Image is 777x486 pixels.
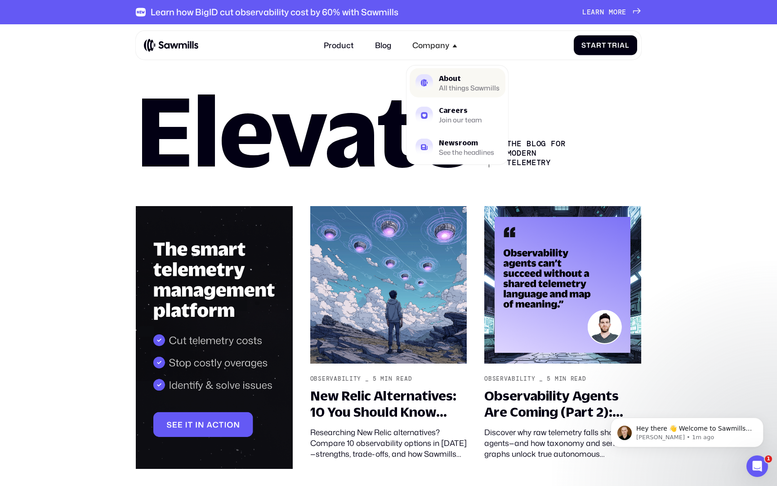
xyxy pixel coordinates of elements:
[318,35,359,56] a: Product
[600,8,604,16] span: n
[596,41,602,49] span: r
[439,139,494,146] div: Newsroom
[136,92,471,167] h1: Elevate
[765,455,772,463] span: 1
[406,35,463,56] div: Company
[439,149,494,155] div: See the headlines
[439,75,500,82] div: About
[591,41,596,49] span: a
[602,41,606,49] span: t
[746,455,768,477] iframe: Intercom live chat
[613,8,618,16] span: o
[439,117,482,123] div: Join our team
[609,8,613,16] span: m
[439,107,482,114] div: Careers
[304,199,474,476] a: Observability_5min readNew Relic Alternatives: 10 You Should Know About in [DATE]Researching New ...
[369,35,397,56] a: Blog
[595,8,600,16] span: r
[587,8,591,16] span: e
[582,8,587,16] span: L
[582,8,641,16] a: Learnmore
[380,375,412,382] div: min read
[478,199,648,476] a: Observability_5min readObservability Agents Are Coming (Part 2): Telemetry Taxonomy and Semantics...
[410,68,505,98] a: AboutAll things Sawmills
[484,388,641,420] div: Observability Agents Are Coming (Part 2): Telemetry Taxonomy and Semantics – The Missing Link
[555,375,586,382] div: min read
[406,56,508,165] nav: Company
[365,375,369,382] div: _
[617,41,620,49] span: i
[586,41,591,49] span: t
[591,8,595,16] span: a
[410,100,505,130] a: CareersJoin our team
[618,8,622,16] span: r
[539,375,543,382] div: _
[310,427,467,460] div: Researching New Relic alternatives? Compare 10 observability options in [DATE]—strengths, trade-o...
[607,41,612,49] span: T
[620,41,625,49] span: a
[581,41,586,49] span: S
[310,388,467,420] div: New Relic Alternatives: 10 You Should Know About in [DATE]
[439,85,500,91] div: All things Sawmills
[410,133,505,162] a: NewsroomSee the headlines
[597,399,777,462] iframe: Intercom notifications message
[547,375,551,382] div: 5
[310,375,361,382] div: Observability
[625,41,630,49] span: l
[484,375,535,382] div: Observability
[373,375,377,382] div: 5
[612,41,617,49] span: r
[151,7,398,17] div: Learn how BigID cut observability cost by 60% with Sawmills
[412,40,449,50] div: Company
[484,427,641,460] div: Discover why raw telemetry falls short for AI agents—and how taxonomy and semantic graphs unlock ...
[574,36,637,55] a: StartTrial
[622,8,626,16] span: e
[489,112,567,167] div: The Blog for Modern telemetry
